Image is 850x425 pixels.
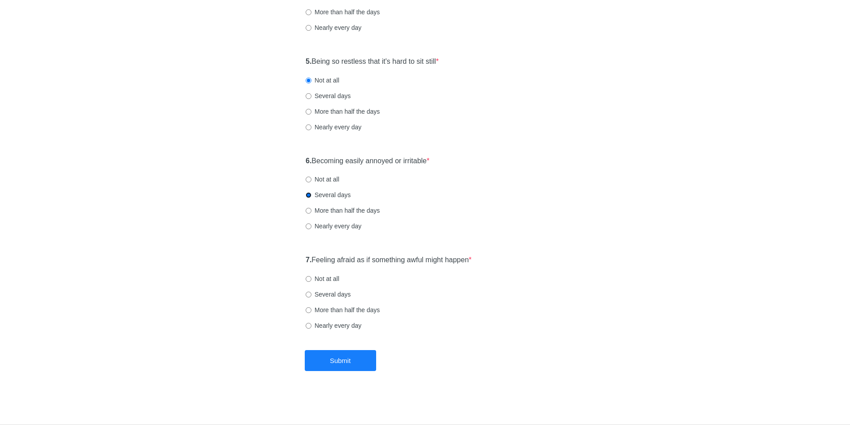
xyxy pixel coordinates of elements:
label: Nearly every day [306,23,361,32]
label: More than half the days [306,8,380,17]
label: Becoming easily annoyed or irritable [306,156,430,166]
label: Nearly every day [306,321,361,330]
label: Feeling afraid as if something awful might happen [306,255,472,265]
input: Nearly every day [306,25,311,31]
label: Being so restless that it's hard to sit still [306,57,439,67]
input: More than half the days [306,307,311,313]
input: Not at all [306,78,311,83]
label: Nearly every day [306,222,361,231]
strong: 7. [306,256,311,264]
strong: 6. [306,157,311,165]
input: Not at all [306,276,311,282]
label: More than half the days [306,107,380,116]
label: Several days [306,190,351,199]
input: Nearly every day [306,323,311,329]
label: Not at all [306,76,339,85]
label: Nearly every day [306,123,361,132]
input: Several days [306,93,311,99]
input: Nearly every day [306,124,311,130]
input: More than half the days [306,9,311,15]
input: Not at all [306,177,311,182]
strong: 5. [306,58,311,65]
input: Several days [306,292,311,297]
label: More than half the days [306,305,380,314]
label: More than half the days [306,206,380,215]
label: Several days [306,290,351,299]
input: More than half the days [306,208,311,214]
button: Submit [305,350,376,371]
input: More than half the days [306,109,311,115]
label: Not at all [306,274,339,283]
label: Not at all [306,175,339,184]
input: Several days [306,192,311,198]
input: Nearly every day [306,223,311,229]
label: Several days [306,91,351,100]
